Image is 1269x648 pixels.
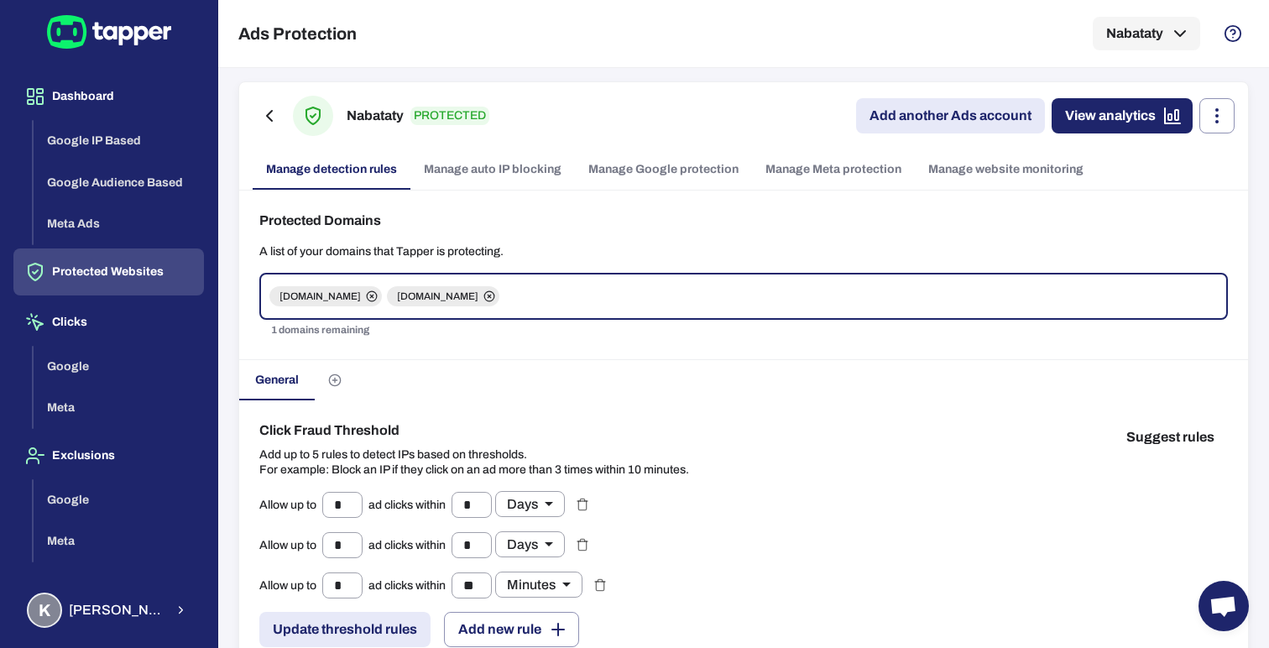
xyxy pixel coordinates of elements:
a: Meta [34,533,204,547]
h6: Click Fraud Threshold [259,421,689,441]
div: Minutes [495,572,582,598]
button: Google [34,479,204,521]
button: Google Audience Based [34,162,204,204]
p: A list of your domains that Tapper is protecting. [259,244,1228,259]
span: [DOMAIN_NAME] [269,290,371,303]
h5: Ads Protection [238,24,357,44]
div: Days [495,491,565,517]
a: Google Audience Based [34,174,204,188]
a: Manage website monitoring [915,149,1097,190]
a: Google [34,358,204,372]
span: General [255,373,299,388]
a: Meta [34,400,204,414]
a: Manage auto IP blocking [410,149,575,190]
button: Meta [34,520,204,562]
p: Add up to 5 rules to detect IPs based on thresholds. For example: Block an IP if they click on an... [259,447,689,478]
button: Update threshold rules [259,612,431,647]
a: Google IP Based [34,133,204,147]
div: Allow up to ad clicks within [259,491,565,518]
a: Meta Ads [34,216,204,230]
div: K [27,593,62,628]
div: Allow up to ad clicks within [259,531,565,558]
span: [PERSON_NAME] alghamdi [69,602,164,619]
a: Exclusions [13,447,204,462]
button: Add new rule [444,612,579,647]
div: Allow up to ad clicks within [259,572,582,598]
button: Clicks [13,299,204,346]
a: Manage Google protection [575,149,752,190]
p: 1 domains remaining [271,322,1216,339]
button: Meta Ads [34,203,204,245]
a: Open chat [1198,581,1249,631]
a: Manage Meta protection [752,149,915,190]
button: Protected Websites [13,248,204,295]
a: Add another Ads account [856,98,1045,133]
h6: Protected Domains [259,211,1228,231]
a: Protected Websites [13,264,204,278]
a: Clicks [13,314,204,328]
div: Days [495,531,565,557]
button: Exclusions [13,432,204,479]
button: Dashboard [13,73,204,120]
a: Manage detection rules [253,149,410,190]
button: Suggest rules [1113,421,1228,454]
a: Google [34,491,204,505]
span: [DOMAIN_NAME] [387,290,488,303]
div: [DOMAIN_NAME] [269,286,382,306]
button: Google IP Based [34,120,204,162]
a: Dashboard [13,88,204,102]
p: PROTECTED [410,107,489,125]
a: View analytics [1052,98,1193,133]
button: Nabataty [1093,17,1200,50]
div: [DOMAIN_NAME] [387,286,499,306]
button: Google [34,346,204,388]
button: K[PERSON_NAME] alghamdi [13,586,204,635]
h6: Nabataty [347,106,404,126]
button: Create custom rules for another ad account [315,360,355,400]
button: Meta [34,387,204,429]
